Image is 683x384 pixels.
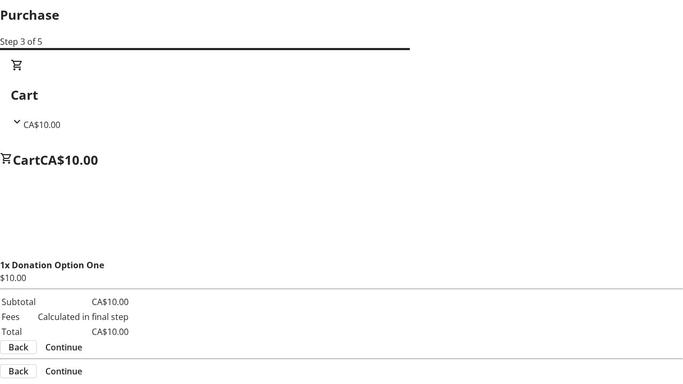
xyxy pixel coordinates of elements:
[13,151,40,169] span: Cart
[11,85,672,105] h2: Cart
[37,295,129,309] td: CA$10.00
[23,119,60,131] span: CA$10.00
[37,365,91,378] button: Continue
[45,365,82,378] span: Continue
[37,310,129,324] td: Calculated in final step
[1,295,36,309] td: Subtotal
[9,341,28,354] span: Back
[40,151,98,169] span: CA$10.00
[45,341,82,354] span: Continue
[1,310,36,324] td: Fees
[1,325,36,339] td: Total
[37,341,91,354] button: Continue
[11,59,672,131] div: CartCA$10.00
[37,325,129,339] td: CA$10.00
[9,365,28,378] span: Back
